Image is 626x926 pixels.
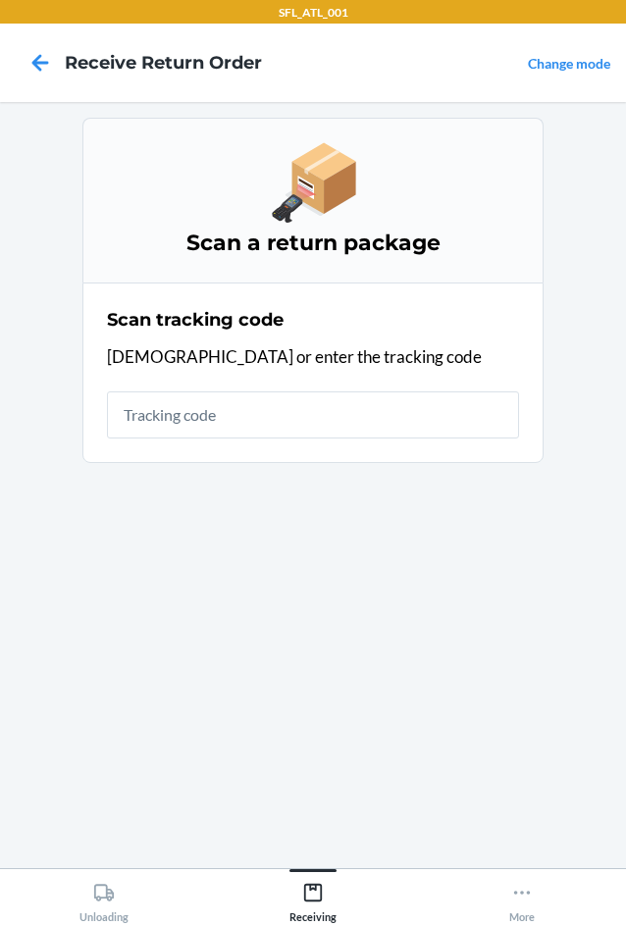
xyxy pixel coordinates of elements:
a: Change mode [528,55,610,72]
div: Unloading [79,874,129,923]
div: Receiving [289,874,337,923]
button: More [417,869,626,923]
h3: Scan a return package [107,228,519,259]
p: SFL_ATL_001 [279,4,348,22]
input: Tracking code [107,391,519,438]
p: [DEMOGRAPHIC_DATA] or enter the tracking code [107,344,519,370]
div: More [509,874,535,923]
h4: Receive Return Order [65,50,262,76]
button: Receiving [209,869,418,923]
h2: Scan tracking code [107,307,284,333]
